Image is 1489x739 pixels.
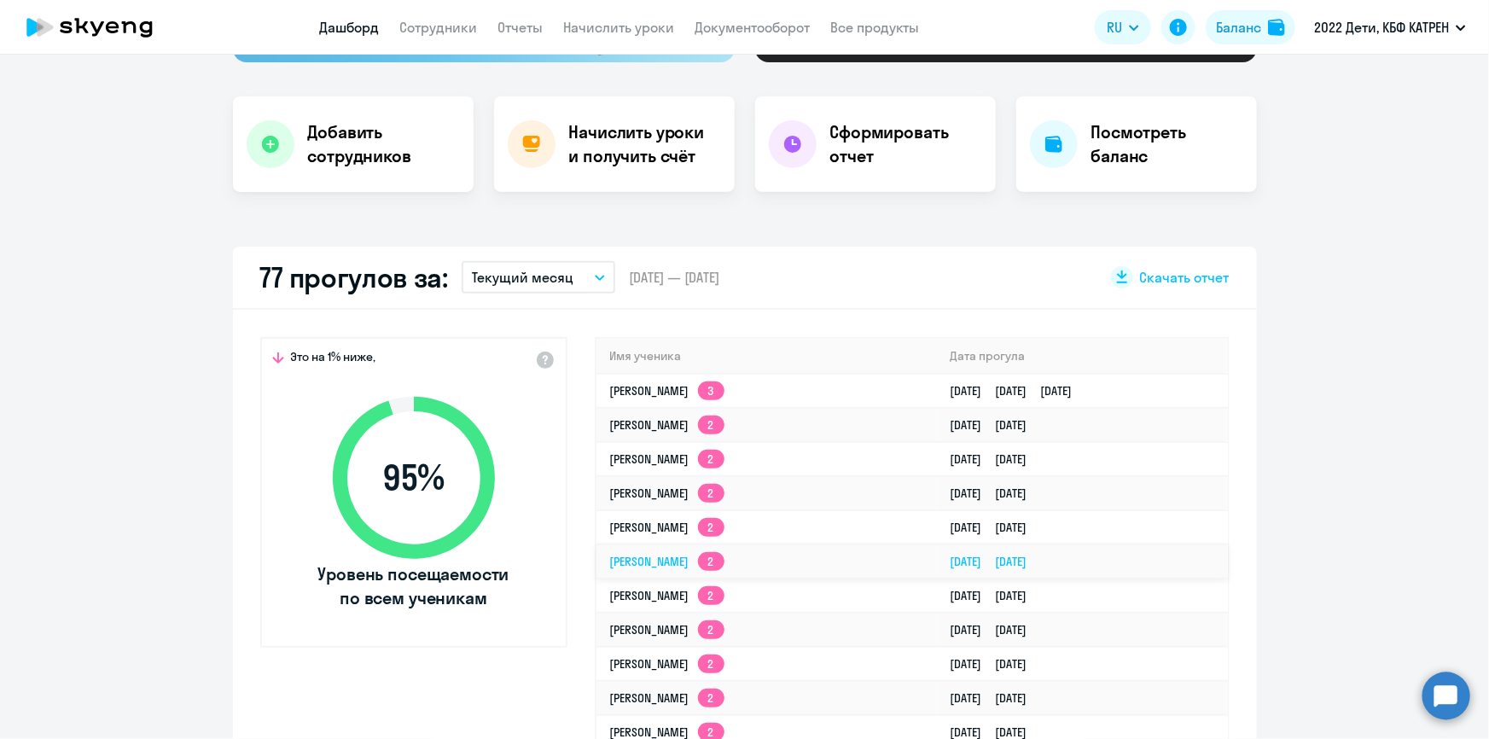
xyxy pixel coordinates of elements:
a: [DATE][DATE] [951,486,1041,501]
a: [PERSON_NAME]2 [610,690,724,706]
a: [PERSON_NAME]2 [610,451,724,467]
button: RU [1095,10,1151,44]
a: [PERSON_NAME]2 [610,417,724,433]
a: [PERSON_NAME]2 [610,554,724,569]
h2: 77 прогулов за: [260,260,449,294]
app-skyeng-badge: 2 [698,655,724,673]
a: [PERSON_NAME]3 [610,383,724,399]
a: Документооборот [695,19,811,36]
h4: Начислить уроки и получить счёт [569,120,718,168]
app-skyeng-badge: 2 [698,484,724,503]
app-skyeng-badge: 3 [698,381,724,400]
a: [DATE][DATE] [951,520,1041,535]
a: [PERSON_NAME]2 [610,520,724,535]
a: [DATE][DATE] [951,622,1041,637]
span: 95 % [316,457,512,498]
app-skyeng-badge: 2 [698,689,724,707]
div: Баланс [1216,17,1261,38]
th: Дата прогула [937,339,1228,374]
a: [DATE][DATE][DATE] [951,383,1086,399]
h4: Добавить сотрудников [308,120,460,168]
a: [DATE][DATE] [951,451,1041,467]
h4: Посмотреть баланс [1091,120,1243,168]
app-skyeng-badge: 2 [698,552,724,571]
button: Балансbalance [1206,10,1295,44]
img: balance [1268,19,1285,36]
a: Все продукты [831,19,920,36]
app-skyeng-badge: 2 [698,620,724,639]
a: [PERSON_NAME]2 [610,656,724,672]
span: [DATE] — [DATE] [629,268,719,287]
span: Скачать отчет [1140,268,1230,287]
a: [DATE][DATE] [951,690,1041,706]
a: [DATE][DATE] [951,656,1041,672]
a: [DATE][DATE] [951,417,1041,433]
p: 2022 Дети, КБФ КАТРЕН [1314,17,1449,38]
app-skyeng-badge: 2 [698,416,724,434]
a: [PERSON_NAME]2 [610,588,724,603]
th: Имя ученика [596,339,937,374]
a: [DATE][DATE] [951,554,1041,569]
a: [PERSON_NAME]2 [610,622,724,637]
span: RU [1107,17,1122,38]
button: Текущий месяц [462,261,615,294]
app-skyeng-badge: 2 [698,518,724,537]
a: [PERSON_NAME]2 [610,486,724,501]
span: Уровень посещаемости по всем ученикам [316,562,512,610]
a: Отчеты [498,19,544,36]
span: Это на 1% ниже, [291,349,376,369]
a: Начислить уроки [564,19,675,36]
h4: Сформировать отчет [830,120,982,168]
a: Дашборд [320,19,380,36]
a: [DATE][DATE] [951,588,1041,603]
app-skyeng-badge: 2 [698,450,724,468]
button: 2022 Дети, КБФ КАТРЕН [1306,7,1474,48]
p: Текущий месяц [472,267,573,288]
a: Сотрудники [400,19,478,36]
app-skyeng-badge: 2 [698,586,724,605]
